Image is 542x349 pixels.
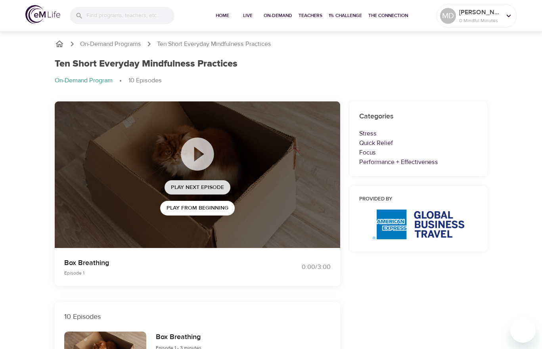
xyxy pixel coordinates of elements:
[55,76,488,86] nav: breadcrumb
[55,58,237,70] h1: Ten Short Everyday Mindfulness Practices
[459,17,501,24] p: 0 Mindful Minutes
[165,180,230,195] button: Play Next Episode
[55,76,113,85] p: On-Demand Program
[264,11,292,20] span: On-Demand
[359,129,478,138] p: Stress
[299,11,322,20] span: Teachers
[359,138,478,148] p: Quick Relief
[510,317,536,343] iframe: Button to launch messaging window
[368,11,408,20] span: The Connection
[359,157,478,167] p: Performance + Effectiveness
[359,111,478,122] h6: Categories
[86,7,174,24] input: Find programs, teachers, etc...
[171,183,224,193] span: Play Next Episode
[440,8,456,24] div: MD
[213,11,232,20] span: Home
[238,11,257,20] span: Live
[359,148,478,157] p: Focus
[373,210,464,239] img: AmEx%20GBT%20logo.png
[157,40,271,49] p: Ten Short Everyday Mindfulness Practices
[271,263,331,272] div: 0:00 / 3:00
[359,195,478,204] h6: Provided by
[160,201,235,216] button: Play from beginning
[55,39,488,49] nav: breadcrumb
[64,257,262,268] p: Box Breathing
[128,76,162,85] p: 10 Episodes
[459,8,501,17] p: [PERSON_NAME]
[64,269,262,277] p: Episode 1
[156,332,201,343] h6: Box Breathing
[329,11,362,20] span: 1% Challenge
[167,203,228,213] span: Play from beginning
[80,40,141,49] a: On-Demand Programs
[64,311,331,322] p: 10 Episodes
[25,5,60,24] img: logo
